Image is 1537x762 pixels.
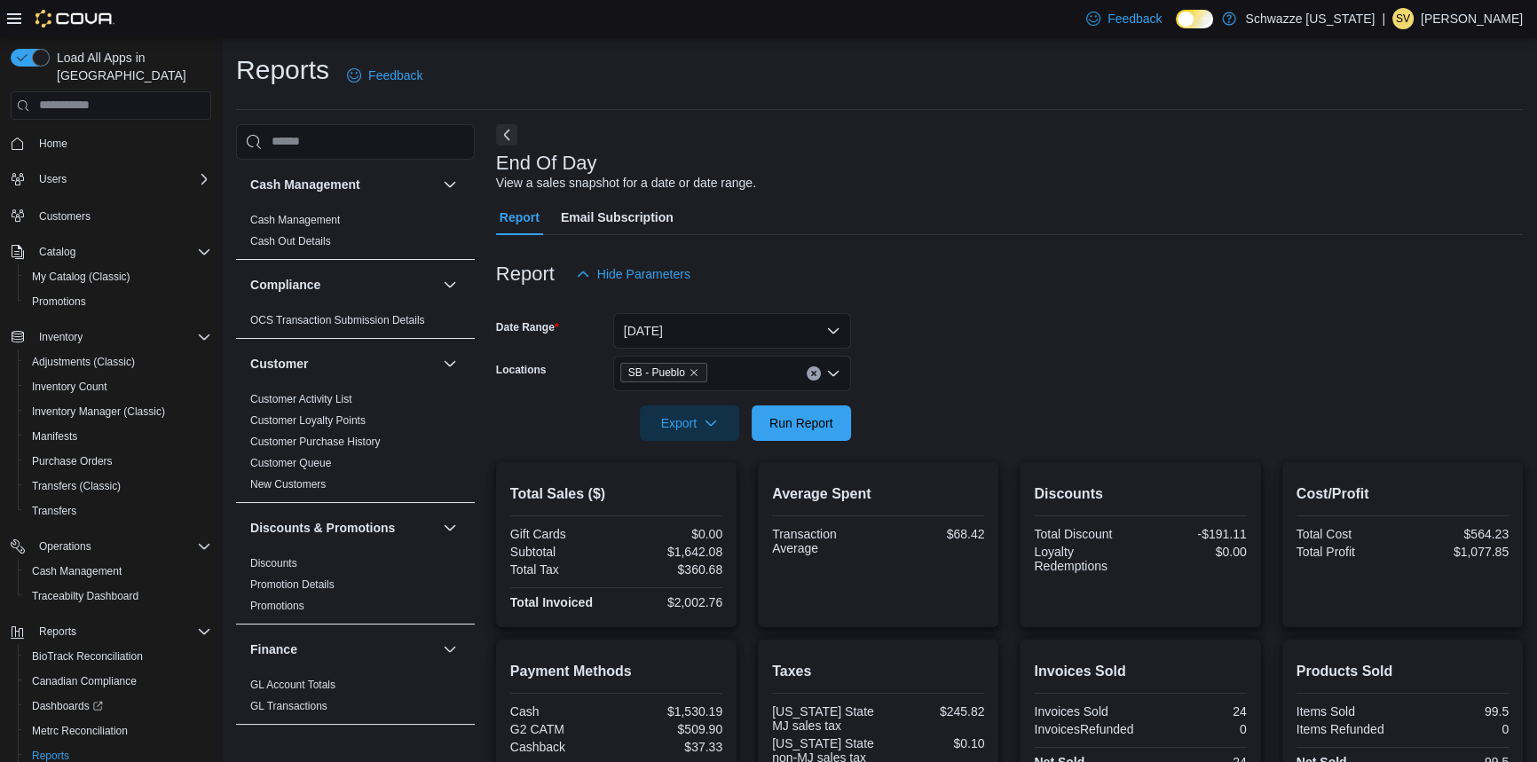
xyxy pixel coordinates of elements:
span: BioTrack Reconciliation [25,646,211,667]
button: Adjustments (Classic) [18,350,218,374]
a: Dashboards [18,694,218,719]
span: Customer Queue [250,456,331,470]
span: Users [39,172,67,186]
a: Customer Loyalty Points [250,414,366,427]
div: $0.10 [882,736,985,750]
span: Dashboards [32,699,103,713]
span: Feedback [1107,10,1162,27]
span: New Customers [250,477,326,491]
div: $37.33 [619,740,722,754]
a: GL Account Totals [250,679,335,691]
a: Inventory Manager (Classic) [25,401,172,422]
a: Promotions [250,600,304,612]
div: 0 [1144,722,1247,736]
span: Manifests [32,429,77,444]
button: Inventory Count [18,374,218,399]
a: Cash Management [25,561,129,582]
button: BioTrack Reconciliation [18,644,218,669]
h1: Reports [236,52,329,88]
a: Transfers (Classic) [25,475,128,497]
h3: Customer [250,355,308,373]
div: Transaction Average [772,527,875,555]
div: Loyalty Redemptions [1034,545,1137,573]
span: Customer Loyalty Points [250,413,366,428]
span: OCS Transaction Submission Details [250,313,425,327]
span: Promotions [250,599,304,613]
button: Canadian Compliance [18,669,218,694]
span: Traceabilty Dashboard [32,589,138,603]
span: Operations [39,539,91,554]
div: $245.82 [882,704,985,719]
div: Simonita Valdez [1392,8,1414,29]
button: Finance [439,639,461,660]
span: Transfers (Classic) [25,475,211,497]
div: $1,642.08 [619,545,722,559]
h3: Finance [250,640,297,658]
div: -$191.11 [1144,527,1247,541]
span: SB - Pueblo [620,363,707,382]
button: Customer [250,355,436,373]
div: Finance [236,674,475,724]
h2: Taxes [772,661,984,682]
span: SB - Pueblo [628,364,685,381]
span: Manifests [25,426,211,447]
h2: Discounts [1034,483,1246,505]
span: Metrc Reconciliation [25,720,211,742]
strong: Total Invoiced [510,595,593,609]
div: Total Discount [1034,527,1137,541]
span: My Catalog (Classic) [32,270,130,284]
button: Operations [32,536,99,557]
h3: Discounts & Promotions [250,519,395,537]
button: Customers [4,202,218,228]
span: Metrc Reconciliation [32,724,128,738]
div: Compliance [236,310,475,338]
button: Export [640,405,739,441]
span: My Catalog (Classic) [25,266,211,287]
span: Purchase Orders [32,454,113,468]
a: Purchase Orders [25,451,120,472]
button: Finance [250,640,436,658]
span: Canadian Compliance [25,671,211,692]
a: Cash Management [250,214,340,226]
span: Transfers (Classic) [32,479,121,493]
span: Inventory [32,326,211,348]
span: Discounts [250,556,297,570]
button: Reports [32,621,83,642]
div: Discounts & Promotions [236,553,475,624]
span: Cash Out Details [250,234,331,248]
span: Hide Parameters [597,265,690,283]
span: Adjustments (Classic) [32,355,135,369]
span: Transfers [32,504,76,518]
div: Invoices Sold [1034,704,1137,719]
button: Promotions [18,289,218,314]
button: Metrc Reconciliation [18,719,218,743]
div: $0.00 [619,527,722,541]
a: Promotions [25,291,93,312]
h3: End Of Day [496,153,597,174]
button: Operations [4,534,218,559]
div: [US_STATE] State MJ sales tax [772,704,875,733]
span: Dark Mode [1176,28,1177,29]
span: Report [500,200,540,235]
div: $509.90 [619,722,722,736]
span: Catalog [39,245,75,259]
button: Compliance [250,276,436,294]
div: Total Cost [1297,527,1399,541]
span: Home [32,132,211,154]
span: Inventory Count [32,380,107,394]
button: Purchase Orders [18,449,218,474]
a: Promotion Details [250,578,335,591]
span: Inventory Manager (Classic) [32,405,165,419]
button: Cash Management [18,559,218,584]
a: Feedback [340,58,430,93]
a: Canadian Compliance [25,671,144,692]
h2: Payment Methods [510,661,722,682]
h3: Cash Management [250,176,360,193]
div: $1,077.85 [1406,545,1509,559]
span: Home [39,137,67,151]
button: Users [4,167,218,192]
div: Cashback [510,740,613,754]
a: Traceabilty Dashboard [25,585,146,607]
h2: Cost/Profit [1297,483,1509,505]
a: BioTrack Reconciliation [25,646,150,667]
